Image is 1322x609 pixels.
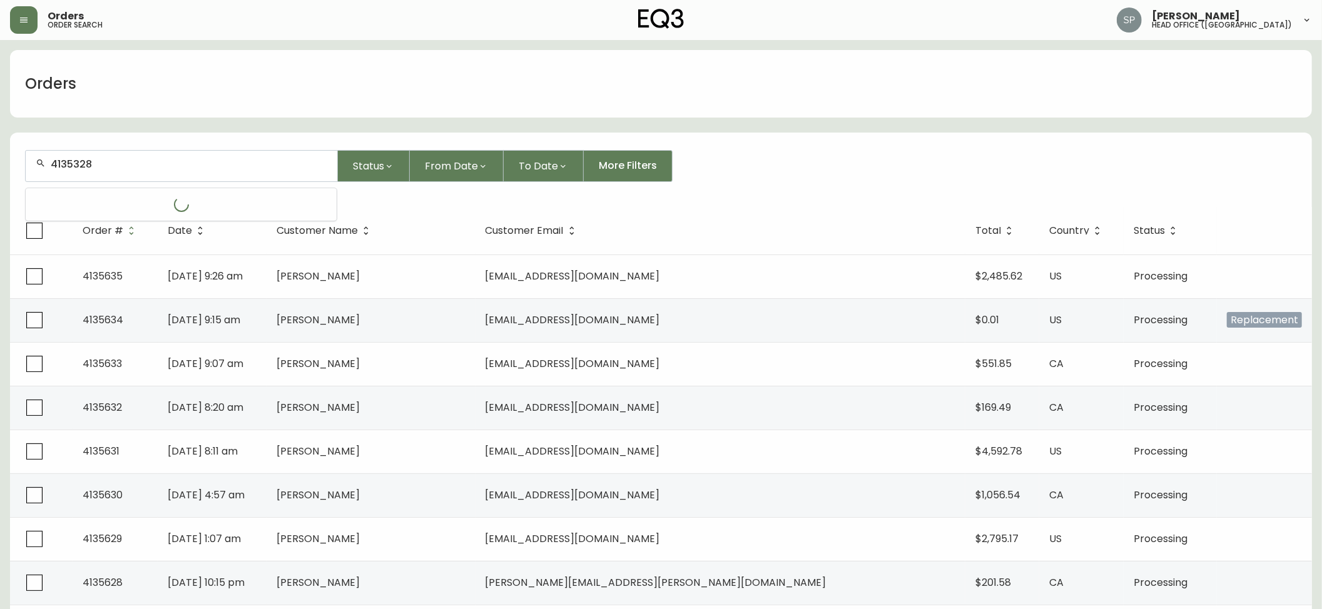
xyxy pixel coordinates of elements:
span: [DATE] 9:26 am [168,269,243,283]
button: Status [338,150,410,182]
span: 4135635 [83,269,123,283]
span: Date [168,225,208,236]
span: Order # [83,227,123,234]
span: Processing [1134,531,1187,546]
span: $2,795.17 [975,531,1019,546]
h5: head office ([GEOGRAPHIC_DATA]) [1152,21,1292,29]
span: Replacement [1227,312,1302,328]
span: [DATE] 9:07 am [168,356,243,371]
span: $0.01 [975,313,999,327]
span: [DATE] 8:11 am [168,444,238,458]
span: Customer Email [486,227,564,234]
span: Total [975,225,1017,236]
span: $551.85 [975,356,1012,371]
span: $1,056.54 [975,488,1020,502]
span: CA [1049,488,1064,502]
span: Customer Name [277,225,374,236]
span: Country [1049,225,1106,236]
span: [DATE] 4:57 am [168,488,245,502]
h5: order search [48,21,103,29]
span: More Filters [599,159,657,173]
img: 0cb179e7bf3690758a1aaa5f0aafa0b4 [1117,8,1142,33]
span: $169.49 [975,400,1011,415]
span: To Date [519,158,558,174]
button: More Filters [584,150,673,182]
span: Processing [1134,575,1187,590]
input: Search [51,158,327,170]
span: Processing [1134,313,1187,327]
span: Customer Name [277,227,358,234]
span: CA [1049,356,1064,371]
span: Country [1049,227,1089,234]
span: [EMAIL_ADDRESS][DOMAIN_NAME] [486,531,660,546]
span: [EMAIL_ADDRESS][DOMAIN_NAME] [486,444,660,458]
span: $4,592.78 [975,444,1022,458]
span: [PERSON_NAME] [1152,11,1240,21]
span: Status [1134,227,1165,234]
span: 4135630 [83,488,123,502]
span: [EMAIL_ADDRESS][DOMAIN_NAME] [486,269,660,283]
span: [EMAIL_ADDRESS][DOMAIN_NAME] [486,488,660,502]
span: [PERSON_NAME] [277,313,360,327]
span: $2,485.62 [975,269,1022,283]
span: $201.58 [975,575,1011,590]
span: [PERSON_NAME] [277,400,360,415]
span: [DATE] 8:20 am [168,400,243,415]
span: [PERSON_NAME] [277,488,360,502]
span: Processing [1134,444,1187,458]
span: [PERSON_NAME][EMAIL_ADDRESS][PERSON_NAME][DOMAIN_NAME] [486,575,826,590]
span: Processing [1134,356,1187,371]
span: CA [1049,400,1064,415]
span: Processing [1134,269,1187,283]
span: CA [1049,575,1064,590]
span: 4135628 [83,575,123,590]
span: [DATE] 1:07 am [168,531,241,546]
span: [EMAIL_ADDRESS][DOMAIN_NAME] [486,356,660,371]
span: [PERSON_NAME] [277,269,360,283]
span: US [1049,269,1062,283]
span: [EMAIL_ADDRESS][DOMAIN_NAME] [486,313,660,327]
span: [PERSON_NAME] [277,531,360,546]
button: From Date [410,150,504,182]
span: Order # [83,225,140,236]
span: Date [168,227,192,234]
span: [PERSON_NAME] [277,444,360,458]
span: [PERSON_NAME] [277,356,360,371]
span: 4135634 [83,313,123,327]
span: US [1049,313,1062,327]
span: 4135632 [83,400,122,415]
span: [DATE] 10:15 pm [168,575,245,590]
span: [EMAIL_ADDRESS][DOMAIN_NAME] [486,400,660,415]
span: 4135633 [83,356,122,371]
img: logo [638,9,684,29]
h1: Orders [25,73,76,94]
span: Processing [1134,488,1187,502]
span: Status [1134,225,1181,236]
span: Status [353,158,384,174]
span: 4135629 [83,531,122,546]
span: 4135631 [83,444,119,458]
span: US [1049,531,1062,546]
span: [DATE] 9:15 am [168,313,240,327]
span: Orders [48,11,84,21]
span: From Date [425,158,478,174]
span: Processing [1134,400,1187,415]
button: To Date [504,150,584,182]
span: Total [975,227,1001,234]
span: Customer Email [486,225,580,236]
span: US [1049,444,1062,458]
span: [PERSON_NAME] [277,575,360,590]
